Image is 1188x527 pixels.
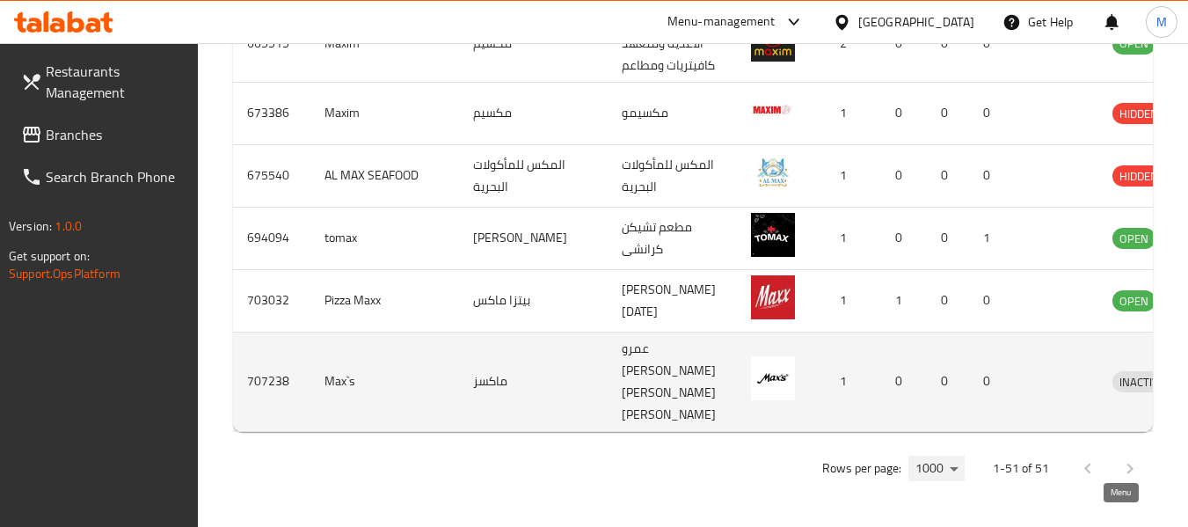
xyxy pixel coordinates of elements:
td: بيتزا ماكس [459,269,608,332]
div: HIDDEN [1112,165,1165,187]
div: OPEN [1112,290,1155,311]
div: INACTIVE [1112,371,1172,392]
span: OPEN [1112,229,1155,249]
a: Branches [7,113,199,156]
td: المكس للمأكولات البحرية [459,144,608,207]
td: [PERSON_NAME] [459,207,608,269]
span: OPEN [1112,291,1155,311]
td: عمرو [PERSON_NAME] [PERSON_NAME] [PERSON_NAME] [608,332,737,431]
span: Search Branch Phone [46,166,185,187]
span: HIDDEN [1112,104,1165,124]
div: Rows per page: [908,456,965,482]
img: Max`s [751,356,795,400]
td: 0 [969,332,1011,431]
td: tomax [310,207,459,269]
td: ماكسز [459,332,608,431]
td: مكسيمو [608,82,737,144]
span: Restaurants Management [46,61,185,103]
img: tomax [751,213,795,257]
td: AL MAX SEAFOOD [310,144,459,207]
td: 673386 [233,82,310,144]
td: [PERSON_NAME][DATE] [608,269,737,332]
td: Max`s [310,332,459,431]
td: 0 [969,269,1011,332]
td: Maxim [310,82,459,144]
td: 703032 [233,269,310,332]
td: 0 [927,269,969,332]
span: 1.0.0 [55,215,82,238]
td: 0 [927,207,969,269]
div: OPEN [1112,228,1155,249]
td: 707238 [233,332,310,431]
span: Branches [46,124,185,145]
td: 0 [969,82,1011,144]
img: Maxim [751,88,795,132]
span: Version: [9,215,52,238]
td: 1 [878,269,927,332]
td: 1 [816,207,878,269]
td: 0 [878,144,927,207]
div: Menu-management [667,11,776,33]
a: Restaurants Management [7,50,199,113]
td: 0 [878,332,927,431]
td: 675540 [233,144,310,207]
p: 1-51 of 51 [993,457,1049,479]
div: HIDDEN [1112,103,1165,124]
span: M [1156,12,1167,32]
td: المكس للمأكولات البحرية [608,144,737,207]
td: 1 [816,332,878,431]
img: AL MAX SEAFOOD [751,150,795,194]
td: 0 [927,332,969,431]
td: 0 [969,144,1011,207]
td: Pizza Maxx [310,269,459,332]
td: 1 [969,207,1011,269]
td: 0 [927,144,969,207]
td: 1 [816,82,878,144]
p: Rows per page: [822,457,901,479]
td: 0 [878,82,927,144]
img: Pizza Maxx [751,275,795,319]
td: 694094 [233,207,310,269]
td: 1 [816,269,878,332]
td: مكسيم [459,82,608,144]
td: 0 [878,207,927,269]
td: مطعم تشيكن كرانشى [608,207,737,269]
span: Get support on: [9,245,90,267]
div: [GEOGRAPHIC_DATA] [858,12,974,32]
td: 1 [816,144,878,207]
a: Search Branch Phone [7,156,199,198]
a: Support.OpsPlatform [9,262,120,285]
span: INACTIVE [1112,372,1172,392]
td: 0 [927,82,969,144]
span: HIDDEN [1112,166,1165,187]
